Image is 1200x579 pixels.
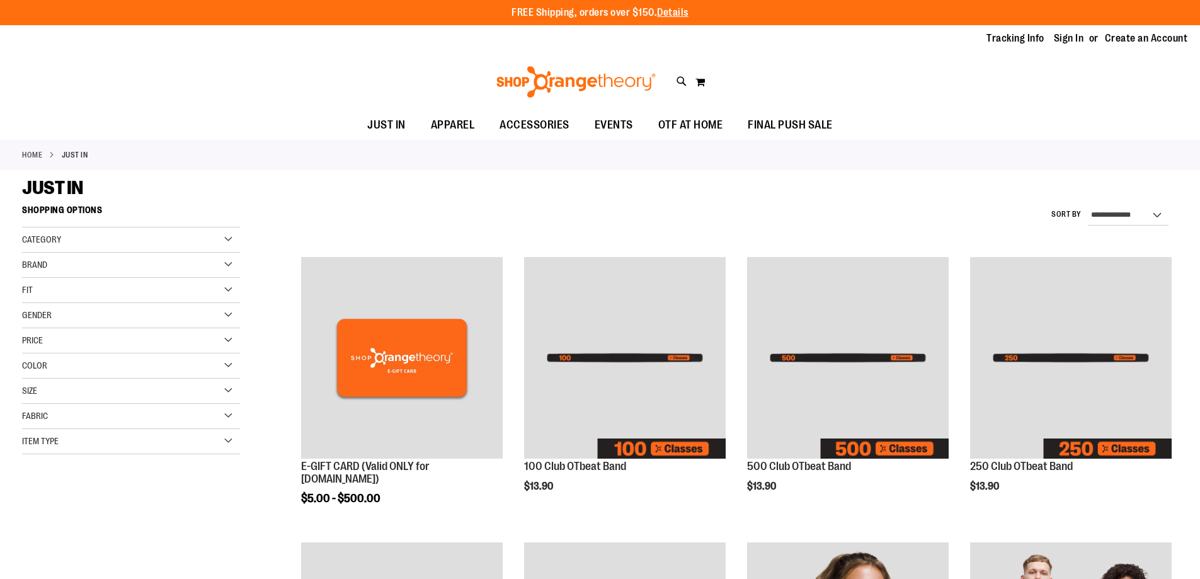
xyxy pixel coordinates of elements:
[494,66,658,98] img: Shop Orangetheory
[524,257,726,459] img: Image of 100 Club OTbeat Band
[970,257,1172,461] a: Image of 250 Club OTbeat Band
[22,234,61,244] span: Category
[22,360,47,370] span: Color
[301,492,380,505] span: $5.00 - $500.00
[22,199,240,227] strong: Shopping Options
[747,481,778,492] span: $13.90
[22,436,59,446] span: Item Type
[62,149,88,161] strong: JUST IN
[22,353,240,379] div: Color
[22,303,240,328] div: Gender
[986,32,1044,45] a: Tracking Info
[970,460,1073,473] a: 250 Club OTbeat Band
[741,251,955,524] div: product
[418,111,488,140] a: APPAREL
[964,251,1178,524] div: product
[22,310,52,320] span: Gender
[22,404,240,429] div: Fabric
[735,111,845,140] a: FINAL PUSH SALE
[22,260,47,270] span: Brand
[355,111,418,139] a: JUST IN
[22,411,48,421] span: Fabric
[524,460,626,473] a: 100 Club OTbeat Band
[511,6,689,20] p: FREE Shipping, orders over $150.
[970,481,1001,492] span: $13.90
[22,227,240,253] div: Category
[747,257,949,459] img: Image of 500 Club OTbeat Band
[500,111,569,139] span: ACCESSORIES
[1051,209,1082,220] label: Sort By
[431,111,475,139] span: APPAREL
[1105,32,1188,45] a: Create an Account
[22,278,240,303] div: Fit
[646,111,736,140] a: OTF AT HOME
[22,177,83,198] span: JUST IN
[301,257,503,461] a: E-GIFT CARD (Valid ONLY for ShopOrangetheory.com)
[747,460,851,473] a: 500 Club OTbeat Band
[595,111,633,139] span: EVENTS
[1054,32,1084,45] a: Sign In
[22,335,43,345] span: Price
[747,257,949,461] a: Image of 500 Club OTbeat Band
[22,149,42,161] a: Home
[22,328,240,353] div: Price
[524,257,726,461] a: Image of 100 Club OTbeat Band
[524,481,555,492] span: $13.90
[22,253,240,278] div: Brand
[22,429,240,454] div: Item Type
[301,257,503,459] img: E-GIFT CARD (Valid ONLY for ShopOrangetheory.com)
[970,257,1172,459] img: Image of 250 Club OTbeat Band
[657,7,689,18] a: Details
[22,285,33,295] span: Fit
[367,111,406,139] span: JUST IN
[487,111,582,140] a: ACCESSORIES
[658,111,723,139] span: OTF AT HOME
[748,111,833,139] span: FINAL PUSH SALE
[582,111,646,140] a: EVENTS
[22,386,37,396] span: Size
[518,251,732,524] div: product
[301,460,430,485] a: E-GIFT CARD (Valid ONLY for [DOMAIN_NAME])
[22,379,240,404] div: Size
[295,251,509,536] div: product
